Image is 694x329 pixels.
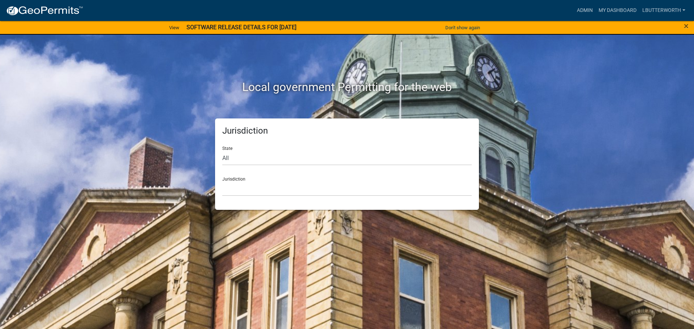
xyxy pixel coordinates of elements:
a: lbutterworth [639,4,688,17]
button: Close [684,22,689,30]
a: My Dashboard [596,4,639,17]
a: Admin [574,4,596,17]
strong: SOFTWARE RELEASE DETAILS FOR [DATE] [187,24,296,31]
h2: Local government Permitting for the web [146,80,548,94]
button: Don't show again [442,22,483,34]
span: × [684,21,689,31]
h5: Jurisdiction [222,126,472,136]
a: View [166,22,182,34]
